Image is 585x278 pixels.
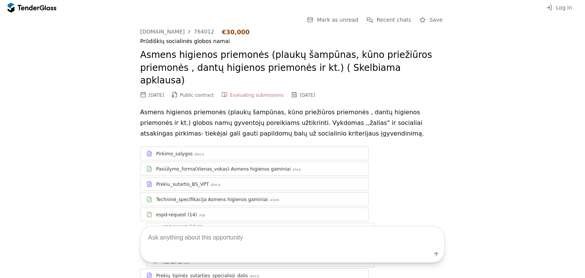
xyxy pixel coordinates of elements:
a: Techninė_specifikacija Asmens higienos gaminiai.xlsm [140,192,369,206]
div: Pasiūlymo_forma(Vienas_vokas) Asmens higienos gaminiai [156,166,291,172]
span: Log in [556,5,572,11]
a: espd-request (14).zip [140,208,369,221]
a: [DOMAIN_NAME]764012 [140,29,214,35]
div: [DOMAIN_NAME] [140,29,185,34]
div: [DATE] [149,93,164,98]
div: Techninė_specifikacija Asmens higienos gaminiai [156,197,268,203]
span: Save [430,17,443,23]
div: .xlsm [269,198,280,203]
button: Recent chats [364,15,414,25]
p: Asmens higienos priemonės (plaukų šampūnas, kūno priežiūros priemonės , dantų higienos priemonės ... [140,107,445,139]
div: .xlsx [291,167,301,172]
div: €30,000 [222,29,249,36]
button: Log in [544,3,574,13]
button: Mark as unread [305,15,361,25]
span: Evaluating submissions [230,93,284,98]
span: Mark as unread [317,17,358,23]
span: Public contract [180,93,214,98]
div: Pirkimo_salygos [156,151,193,157]
div: Prekiu_sutartis_BS_VPT [156,181,209,187]
h2: Asmens higienos priemonės (plaukų šampūnas, kūno priežiūros priemonės , dantų higienos priemonės ... [140,49,445,87]
span: Recent chats [377,17,411,23]
a: Pasiūlymo_forma(Vienas_vokas) Asmens higienos gaminiai.xlsx [140,162,369,176]
a: Prekiu_sutartis_BS_VPT.docx [140,177,369,191]
div: Prūdiškių socialinės globos namai [140,38,445,45]
div: [DATE] [300,93,315,98]
a: Pirkimo_salygos.docx [140,147,369,160]
div: .docx [210,182,221,187]
button: Save [417,15,445,25]
div: .docx [193,152,205,157]
div: 764012 [194,29,214,34]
